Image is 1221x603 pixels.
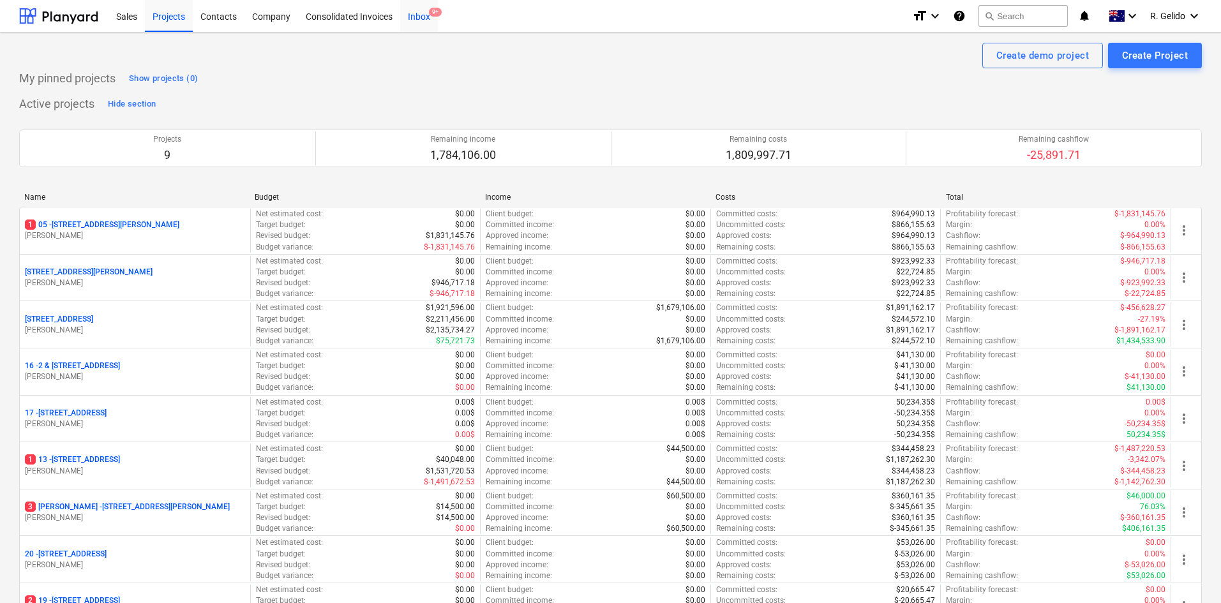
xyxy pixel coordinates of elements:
[946,242,1018,253] p: Remaining cashflow :
[19,96,94,112] p: Active projects
[1144,361,1165,371] p: 0.00%
[1176,317,1192,332] span: more_vert
[19,71,116,86] p: My pinned projects
[890,502,935,512] p: $-345,661.35
[256,314,306,325] p: Target budget :
[726,134,791,145] p: Remaining costs
[1146,397,1165,408] p: 0.00$
[716,443,777,454] p: Committed costs :
[256,267,306,278] p: Target budget :
[486,371,548,382] p: Approved income :
[486,361,554,371] p: Committed income :
[25,560,245,570] p: [PERSON_NAME]
[946,325,980,336] p: Cashflow :
[1187,8,1202,24] i: keyboard_arrow_down
[455,256,475,267] p: $0.00
[25,267,153,278] p: [STREET_ADDRESS][PERSON_NAME]
[1127,491,1165,502] p: $46,000.00
[1120,302,1165,313] p: $-456,628.27
[455,419,475,429] p: 0.00$
[685,454,705,465] p: $0.00
[892,220,935,230] p: $866,155.63
[896,267,935,278] p: $22,724.85
[485,193,705,202] div: Income
[1019,147,1089,163] p: -25,891.71
[424,477,475,488] p: $-1,491,672.53
[946,523,1018,534] p: Remaining cashflow :
[716,429,775,440] p: Remaining costs :
[946,350,1018,361] p: Profitability forecast :
[946,209,1018,220] p: Profitability forecast :
[666,477,705,488] p: $44,500.00
[716,314,786,325] p: Uncommitted costs :
[685,288,705,299] p: $0.00
[685,267,705,278] p: $0.00
[1176,458,1192,473] span: more_vert
[455,408,475,419] p: 0.00$
[685,466,705,477] p: $0.00
[716,371,772,382] p: Approved costs :
[896,350,935,361] p: $41,130.00
[1120,230,1165,241] p: $-964,990.13
[455,209,475,220] p: $0.00
[256,371,310,382] p: Revised budget :
[716,502,786,512] p: Uncommitted costs :
[486,336,552,346] p: Remaining income :
[486,429,552,440] p: Remaining income :
[486,278,548,288] p: Approved income :
[25,408,107,419] p: 17 - [STREET_ADDRESS]
[256,408,306,419] p: Target budget :
[726,147,791,163] p: 1,809,997.71
[716,408,786,419] p: Uncommitted costs :
[685,429,705,440] p: 0.00$
[685,382,705,393] p: $0.00
[256,242,313,253] p: Budget variance :
[25,502,36,512] span: 3
[256,419,310,429] p: Revised budget :
[256,209,323,220] p: Net estimated cost :
[256,350,323,361] p: Net estimated cost :
[1116,336,1165,346] p: $1,434,533.90
[256,361,306,371] p: Target budget :
[716,302,777,313] p: Committed costs :
[716,336,775,346] p: Remaining costs :
[486,454,554,465] p: Committed income :
[25,361,120,371] p: 16 - 2 & [STREET_ADDRESS]
[946,477,1018,488] p: Remaining cashflow :
[1176,270,1192,285] span: more_vert
[108,97,156,112] div: Hide section
[685,278,705,288] p: $0.00
[455,443,475,454] p: $0.00
[256,443,323,454] p: Net estimated cost :
[1114,209,1165,220] p: $-1,831,145.76
[946,267,972,278] p: Margin :
[716,477,775,488] p: Remaining costs :
[716,350,777,361] p: Committed costs :
[25,361,245,382] div: 16 -2 & [STREET_ADDRESS][PERSON_NAME]
[455,429,475,440] p: 0.00$
[716,278,772,288] p: Approved costs :
[996,47,1089,64] div: Create demo project
[1122,523,1165,534] p: $406,161.35
[25,549,245,570] div: 20 -[STREET_ADDRESS][PERSON_NAME]
[656,302,705,313] p: $1,679,106.00
[256,477,313,488] p: Budget variance :
[126,68,201,89] button: Show projects (0)
[255,193,475,202] div: Budget
[892,466,935,477] p: $344,458.23
[486,325,548,336] p: Approved income :
[716,512,772,523] p: Approved costs :
[436,512,475,523] p: $14,500.00
[1176,223,1192,238] span: more_vert
[25,220,245,241] div: 105 -[STREET_ADDRESS][PERSON_NAME][PERSON_NAME]
[486,408,554,419] p: Committed income :
[486,242,552,253] p: Remaining income :
[685,361,705,371] p: $0.00
[685,209,705,220] p: $0.00
[685,256,705,267] p: $0.00
[436,454,475,465] p: $40,048.00
[25,278,245,288] p: [PERSON_NAME]
[946,288,1018,299] p: Remaining cashflow :
[978,5,1068,27] button: Search
[716,466,772,477] p: Approved costs :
